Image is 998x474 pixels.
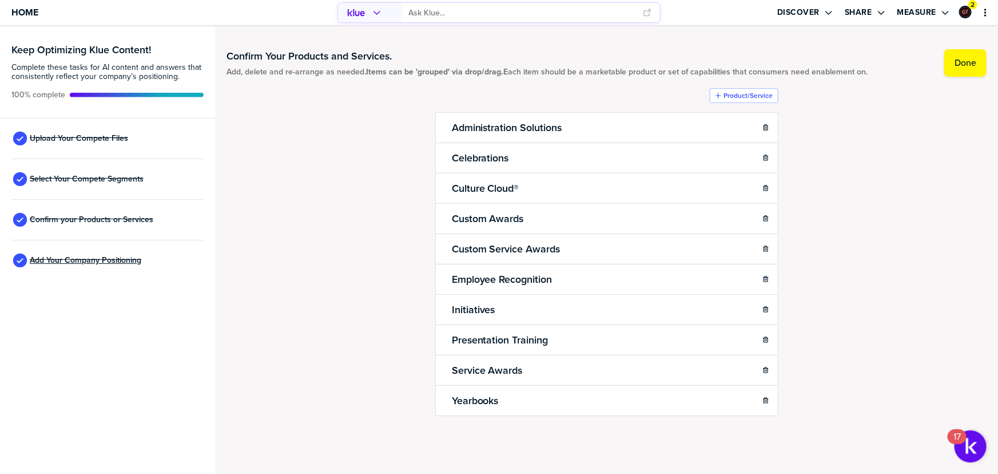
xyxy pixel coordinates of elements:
h2: Initiatives [450,302,498,318]
span: Upload Your Compete Files [30,134,128,143]
li: Custom Awards [435,203,778,234]
li: Culture Cloud® [435,173,778,204]
li: Presentation Training [435,325,778,355]
span: Home [11,7,38,17]
h2: Administration Solutions [450,120,564,136]
a: Edit Profile [958,5,973,19]
h2: Custom Awards [450,211,526,227]
h2: Yearbooks [450,393,501,409]
button: Product/Service [710,88,778,103]
span: 2 [971,1,975,9]
h1: Confirm Your Products and Services. [226,49,868,63]
li: Yearbooks [435,385,778,416]
h2: Custom Service Awards [450,241,563,257]
strong: Items can be 'grouped' via drop/drag. [366,66,503,78]
img: ee1355cada6433fc92aa15fbfe4afd43-sml.png [960,7,971,17]
li: Initiatives [435,294,778,325]
label: Measure [897,7,937,18]
h2: Employee Recognition [450,271,555,287]
span: Complete these tasks for AI content and answers that consistently reflect your company’s position... [11,63,204,81]
span: Add Your Company Positioning [30,256,141,265]
label: Product/Service [724,91,773,100]
li: Employee Recognition [435,264,778,295]
label: Share [845,7,872,18]
h2: Culture Cloud® [450,180,522,196]
li: Celebrations [435,143,778,173]
div: 17 [953,437,961,452]
li: Service Awards [435,355,778,386]
input: Ask Klue... [409,3,637,22]
label: Done [955,57,976,69]
span: Active [11,90,65,100]
h2: Presentation Training [450,332,551,348]
span: Select Your Compete Segments [30,175,144,184]
h2: Celebrations [450,150,511,166]
button: Done [944,49,987,77]
li: Administration Solutions [435,112,778,143]
span: Add, delete and re-arrange as needed. Each item should be a marketable product or set of capabili... [226,68,868,77]
span: Confirm your Products or Services [30,215,153,224]
h2: Service Awards [450,362,525,378]
label: Discover [777,7,820,18]
button: Open Resource Center, 17 new notifications [955,430,987,463]
li: Custom Service Awards [435,234,778,264]
div: Graham Tutti [959,6,972,18]
h3: Keep Optimizing Klue Content! [11,45,204,55]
